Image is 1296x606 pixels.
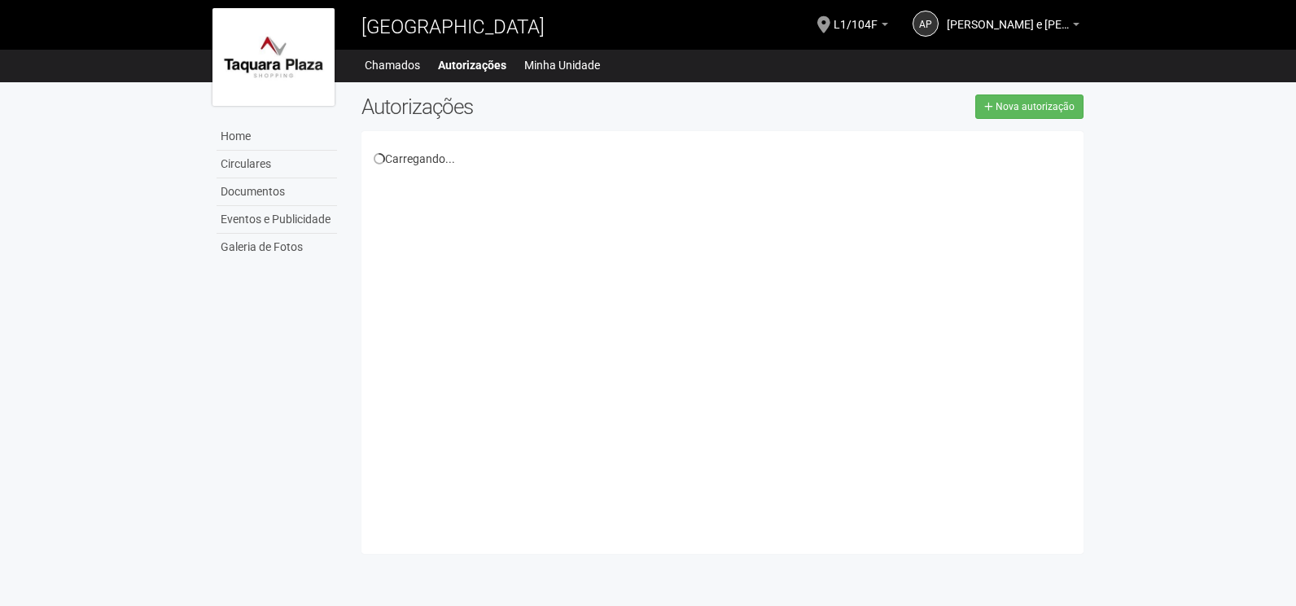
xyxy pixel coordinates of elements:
span: Nova autorização [996,101,1075,112]
a: Circulares [217,151,337,178]
a: Galeria de Fotos [217,234,337,261]
span: [GEOGRAPHIC_DATA] [361,15,545,38]
a: [PERSON_NAME] e [PERSON_NAME] [947,20,1079,33]
img: logo.jpg [212,8,335,106]
a: Autorizações [438,54,506,77]
a: Nova autorização [975,94,1084,119]
a: Minha Unidade [524,54,600,77]
div: Carregando... [374,151,1071,166]
a: Home [217,123,337,151]
span: Ana Paula Lima e Souza Catharino dos Santos [947,2,1069,31]
a: Chamados [365,54,420,77]
a: L1/104F [834,20,888,33]
a: AP [913,11,939,37]
a: Documentos [217,178,337,206]
a: Eventos e Publicidade [217,206,337,234]
h2: Autorizações [361,94,710,119]
span: L1/104F [834,2,878,31]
